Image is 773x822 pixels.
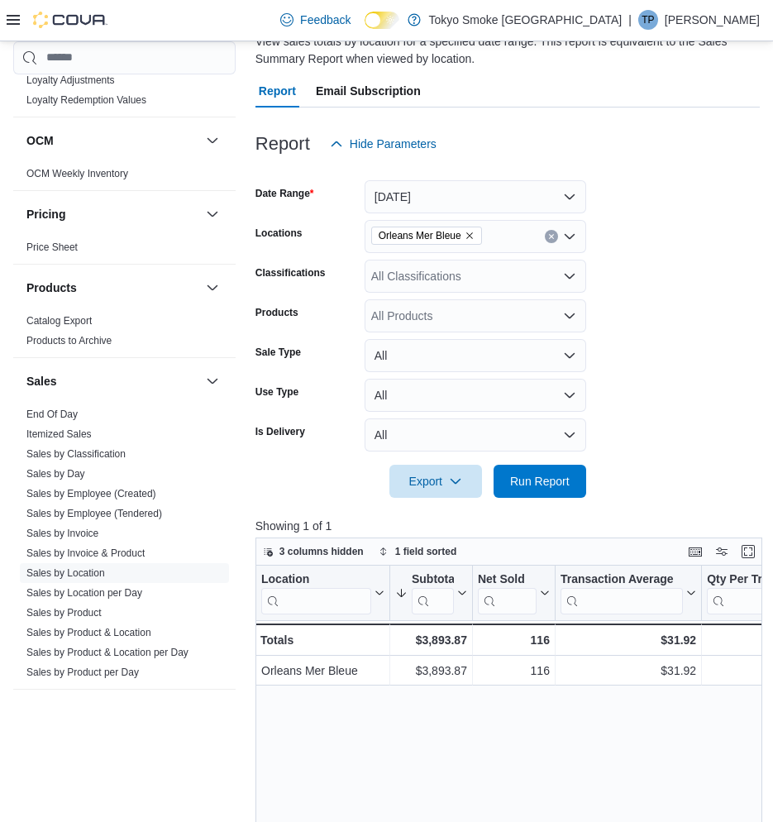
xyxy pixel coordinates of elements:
span: Itemized Sales [26,428,92,441]
button: Open list of options [563,270,576,283]
span: Export [399,465,472,498]
span: Orleans Mer Bleue [379,227,461,244]
span: Sales by Invoice [26,527,98,540]
div: Pricing [13,237,236,264]
h3: Report [255,134,310,154]
h3: Sales [26,373,57,389]
div: Subtotal [412,571,454,587]
button: Sales [26,373,199,389]
a: OCM Weekly Inventory [26,168,128,179]
a: Catalog Export [26,315,92,327]
div: Transaction Average [561,571,683,587]
h3: OCM [26,132,54,149]
div: Location [261,571,371,614]
p: Tokyo Smoke [GEOGRAPHIC_DATA] [429,10,623,30]
button: Sales [203,371,222,391]
div: $3,893.87 [395,661,467,681]
a: Sales by Product per Day [26,667,139,678]
span: Feedback [300,12,351,28]
button: Transaction Average [561,571,696,614]
label: Products [255,306,298,319]
div: Totals [260,630,384,650]
button: Pricing [203,204,222,224]
a: Feedback [274,3,357,36]
button: OCM [26,132,199,149]
span: Sales by Product per Day [26,666,139,679]
button: 3 columns hidden [256,542,370,562]
div: Transaction Average [561,571,683,614]
span: Sales by Day [26,467,85,480]
span: Report [259,74,296,108]
label: Date Range [255,187,314,200]
button: All [365,379,586,412]
button: Products [203,278,222,298]
a: Sales by Product & Location [26,627,151,638]
div: Subtotal [412,571,454,614]
button: Pricing [26,206,199,222]
div: $31.92 [561,661,696,681]
span: Loyalty Adjustments [26,74,115,87]
button: Net Sold [478,571,550,614]
a: End Of Day [26,409,78,420]
a: Sales by Product [26,607,102,619]
span: Hide Parameters [350,136,437,152]
a: Sales by Product & Location per Day [26,647,188,658]
button: Keyboard shortcuts [685,542,705,562]
button: Run Report [494,465,586,498]
span: Loyalty Redemption Values [26,93,146,107]
span: Sales by Location per Day [26,586,142,600]
div: Net Sold [478,571,537,587]
button: Clear input [545,230,558,243]
a: Loyalty Redemption Values [26,94,146,106]
button: Hide Parameters [323,127,443,160]
button: Products [26,280,199,296]
button: All [365,418,586,452]
a: Sales by Employee (Created) [26,488,156,499]
p: Showing 1 of 1 [255,518,767,534]
div: Tyler Perry [638,10,658,30]
div: Location [261,571,371,587]
label: Sale Type [255,346,301,359]
button: Remove Orleans Mer Bleue from selection in this group [465,231,475,241]
button: All [365,339,586,372]
label: Classifications [255,266,326,280]
button: Open list of options [563,230,576,243]
div: 116 [478,661,550,681]
a: Sales by Classification [26,448,126,460]
span: Sales by Classification [26,447,126,461]
a: Price Sheet [26,241,78,253]
div: Products [13,311,236,357]
button: Location [261,571,384,614]
span: Price Sheet [26,241,78,254]
input: Dark Mode [365,12,399,29]
a: Sales by Location [26,567,105,579]
a: Loyalty Adjustments [26,74,115,86]
a: Sales by Invoice [26,528,98,539]
label: Use Type [255,385,298,399]
span: Sales by Product & Location [26,626,151,639]
span: OCM Weekly Inventory [26,167,128,180]
div: View sales totals by location for a specified date range. This report is equivalent to the Sales ... [255,33,752,68]
div: Orleans Mer Bleue [261,661,384,681]
span: Email Subscription [316,74,421,108]
span: 3 columns hidden [279,545,364,558]
span: Dark Mode [365,29,365,30]
div: OCM [13,164,236,190]
div: Loyalty [13,70,236,117]
button: OCM [203,131,222,151]
span: Sales by Product & Location per Day [26,646,188,659]
button: 1 field sorted [372,542,464,562]
div: Sales [13,404,236,689]
span: Orleans Mer Bleue [371,227,482,245]
img: Cova [33,12,107,28]
button: Display options [712,542,732,562]
button: Enter fullscreen [738,542,758,562]
span: 1 field sorted [395,545,457,558]
a: Products to Archive [26,335,112,346]
span: Sales by Employee (Created) [26,487,156,500]
label: Locations [255,227,303,240]
span: Sales by Invoice & Product [26,547,145,560]
span: End Of Day [26,408,78,421]
a: Sales by Employee (Tendered) [26,508,162,519]
p: | [628,10,632,30]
